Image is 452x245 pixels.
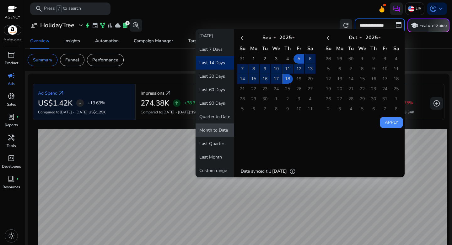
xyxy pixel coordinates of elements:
[92,57,118,63] p: Performance
[57,89,65,97] a: arrow_outward
[16,178,19,180] span: fiber_manual_record
[343,34,362,41] div: Oct
[122,22,128,29] span: lab_profile
[196,110,234,123] button: Quarter to Date
[430,97,443,110] button: add_circle
[134,39,173,43] div: Campaign Manager
[196,70,234,83] button: Last 30 Days
[184,101,202,105] p: +38.32%
[40,22,74,29] h3: HolidayTree
[132,22,140,29] span: search_insights
[115,22,121,29] span: cloud
[16,116,19,118] span: fiber_manual_record
[174,101,179,106] span: arrow_upward
[35,5,43,13] span: search
[397,110,414,115] span: US$3.34K
[5,60,18,66] p: Product
[30,39,49,43] div: Overview
[8,72,15,79] span: campaign
[79,99,81,107] span: -
[8,51,15,59] span: inventory_2
[38,90,57,96] p: Ad Spend
[276,34,295,41] div: 2025
[5,14,20,20] p: AGENCY
[8,232,15,240] span: light_mode
[141,109,233,115] p: Compared to :
[130,19,142,32] button: search_insights
[196,96,234,110] button: Last 90 Days
[84,22,91,29] span: bolt
[44,5,81,12] p: Press to search
[141,99,169,108] h2: 274.38K
[60,110,88,115] span: [DATE] - [DATE]
[38,109,130,115] p: Compared to :
[408,6,414,12] img: us.svg
[8,175,15,183] span: book_4
[33,57,52,63] p: Summary
[88,101,105,105] p: +13.63%
[196,137,234,150] button: Last Quarter
[30,22,38,29] span: user_attributes
[2,164,21,169] p: Developers
[437,5,444,13] span: keyboard_arrow_down
[196,29,234,43] button: [DATE]
[241,168,271,175] p: Data synced till
[4,37,21,42] p: Marketplace
[416,3,422,14] p: US
[196,56,234,70] button: Last 14 Days
[92,22,98,29] span: event
[64,39,80,43] div: Insights
[8,81,15,86] p: Ads
[272,168,287,175] p: [DATE]
[125,21,130,25] div: 1
[289,168,296,175] span: info
[7,143,16,149] p: Tools
[56,5,62,12] span: /
[342,22,350,29] span: refresh
[77,22,84,29] span: expand_more
[191,110,206,115] span: 198.36K
[196,123,234,137] button: Month to Date
[196,43,234,56] button: Last 7 Days
[141,90,164,96] p: Impressions
[196,83,234,96] button: Last 60 Days
[3,184,20,190] p: Resources
[107,22,113,29] span: bar_chart
[362,34,381,41] div: 2025
[411,22,418,29] span: school
[164,89,172,97] a: arrow_outward
[429,5,437,13] span: account_circle
[433,100,440,107] span: add_circle
[95,39,119,43] div: Automation
[419,23,447,29] p: Feature Guide
[8,92,15,100] span: donut_small
[196,150,234,164] button: Last Month
[396,101,413,105] p: -22.75%
[380,117,403,128] button: Apply
[340,19,352,32] button: refresh
[89,110,106,115] span: US$1.25K
[65,57,79,63] p: Funnel
[5,122,18,128] p: Reports
[7,102,16,107] p: Sales
[188,39,237,43] div: Targets & Search Terms
[162,110,190,115] span: [DATE] - [DATE]
[38,99,73,108] h2: US$1.42K
[4,25,21,35] img: amazon.svg
[196,164,234,177] button: Custom range
[8,154,15,162] span: code_blocks
[257,34,276,41] div: Sep
[8,134,15,141] span: handyman
[407,18,449,32] button: schoolFeature Guide
[8,113,15,121] span: lab_profile
[100,22,106,29] span: family_history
